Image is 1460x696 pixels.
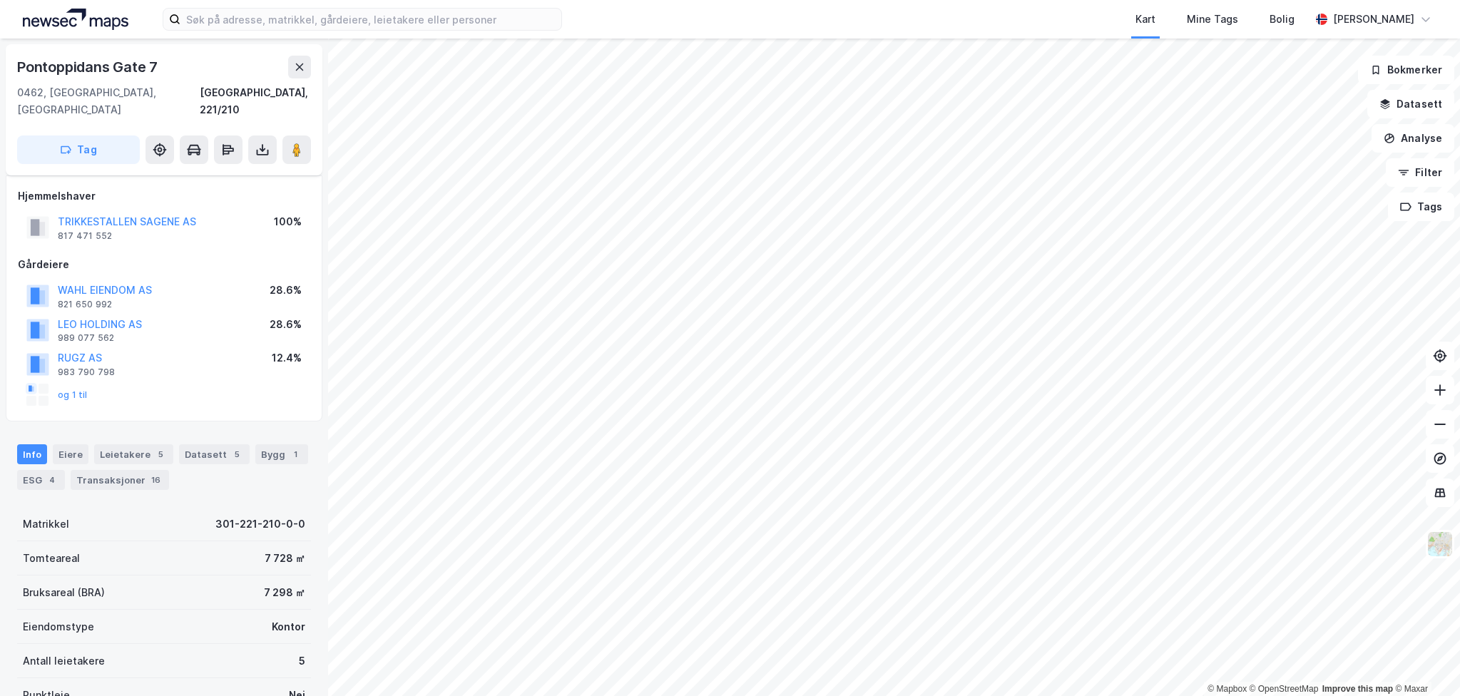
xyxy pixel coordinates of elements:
[23,618,94,635] div: Eiendomstype
[1388,193,1454,221] button: Tags
[1426,531,1454,558] img: Z
[23,550,80,567] div: Tomteareal
[23,584,105,601] div: Bruksareal (BRA)
[1322,684,1393,694] a: Improve this map
[58,230,112,242] div: 817 471 552
[1333,11,1414,28] div: [PERSON_NAME]
[23,652,105,670] div: Antall leietakere
[264,584,305,601] div: 7 298 ㎡
[272,618,305,635] div: Kontor
[58,367,115,378] div: 983 790 798
[17,470,65,490] div: ESG
[1372,124,1454,153] button: Analyse
[94,444,173,464] div: Leietakere
[1358,56,1454,84] button: Bokmerker
[53,444,88,464] div: Eiere
[1250,684,1319,694] a: OpenStreetMap
[18,188,310,205] div: Hjemmelshaver
[17,84,200,118] div: 0462, [GEOGRAPHIC_DATA], [GEOGRAPHIC_DATA]
[288,447,302,461] div: 1
[17,56,160,78] div: Pontoppidans Gate 7
[71,470,169,490] div: Transaksjoner
[58,299,112,310] div: 821 650 992
[270,282,302,299] div: 28.6%
[180,9,561,30] input: Søk på adresse, matrikkel, gårdeiere, leietakere eller personer
[179,444,250,464] div: Datasett
[153,447,168,461] div: 5
[230,447,244,461] div: 5
[265,550,305,567] div: 7 728 ㎡
[215,516,305,533] div: 301-221-210-0-0
[18,256,310,273] div: Gårdeiere
[1367,90,1454,118] button: Datasett
[23,9,128,30] img: logo.a4113a55bc3d86da70a041830d287a7e.svg
[1208,684,1247,694] a: Mapbox
[148,473,163,487] div: 16
[1389,628,1460,696] div: Kontrollprogram for chat
[255,444,308,464] div: Bygg
[23,516,69,533] div: Matrikkel
[1270,11,1295,28] div: Bolig
[200,84,311,118] div: [GEOGRAPHIC_DATA], 221/210
[58,332,114,344] div: 989 077 562
[17,135,140,164] button: Tag
[299,652,305,670] div: 5
[272,349,302,367] div: 12.4%
[1187,11,1238,28] div: Mine Tags
[1389,628,1460,696] iframe: Chat Widget
[274,213,302,230] div: 100%
[17,444,47,464] div: Info
[45,473,59,487] div: 4
[270,316,302,333] div: 28.6%
[1135,11,1155,28] div: Kart
[1386,158,1454,187] button: Filter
